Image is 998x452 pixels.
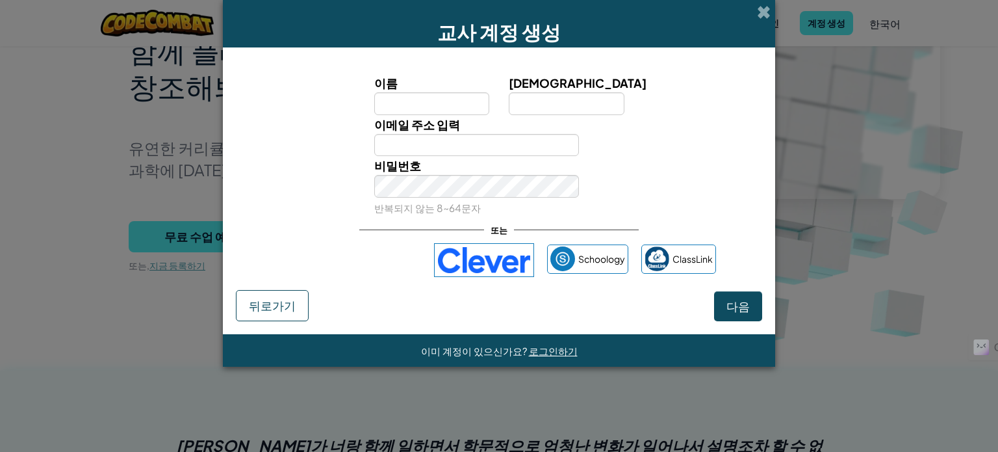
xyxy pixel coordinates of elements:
span: 이미 계정이 있으신가요? [421,345,529,357]
img: schoology.png [550,246,575,271]
span: 이메일 주소 입력 [374,117,460,132]
span: ClassLink [672,250,713,269]
img: clever-logo-blue.png [434,243,534,277]
button: 뒤로가기 [236,290,309,321]
iframe: Google 계정으로 로그인 버튼 [276,246,428,274]
span: [DEMOGRAPHIC_DATA] [509,75,646,90]
span: 비밀번호 [374,158,421,173]
small: 반복되지 않는 8~64문자 [374,202,481,214]
span: 이름 [374,75,398,90]
span: 또는 [484,220,514,239]
span: 교사 계정 생성 [437,20,561,44]
button: 다음 [714,291,762,321]
span: 뒤로가기 [249,298,296,313]
img: classlink-logo-small.png [645,246,669,271]
a: 로그인하기 [529,345,578,357]
span: 다음 [726,299,750,313]
span: Schoology [578,250,625,269]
